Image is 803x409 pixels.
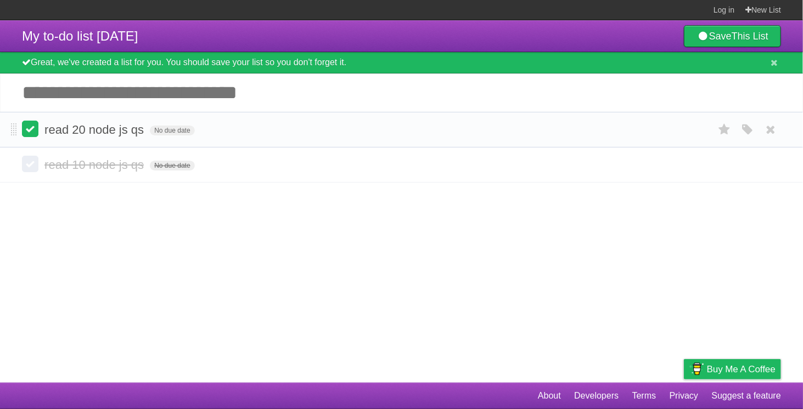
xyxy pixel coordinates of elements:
a: Buy me a coffee [684,359,781,379]
label: Star task [714,121,735,139]
span: No due date [150,161,194,171]
a: Privacy [670,385,698,406]
span: Buy me a coffee [707,360,776,379]
span: No due date [150,126,194,135]
img: Buy me a coffee [689,360,704,378]
b: This List [732,31,768,42]
a: Suggest a feature [712,385,781,406]
span: My to-do list [DATE] [22,29,138,43]
a: SaveThis List [684,25,781,47]
label: Done [22,156,38,172]
span: read 20 node js qs [44,123,147,137]
a: About [538,385,561,406]
a: Terms [632,385,656,406]
span: read 10 node js qs [44,158,147,172]
label: Done [22,121,38,137]
a: Developers [574,385,619,406]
